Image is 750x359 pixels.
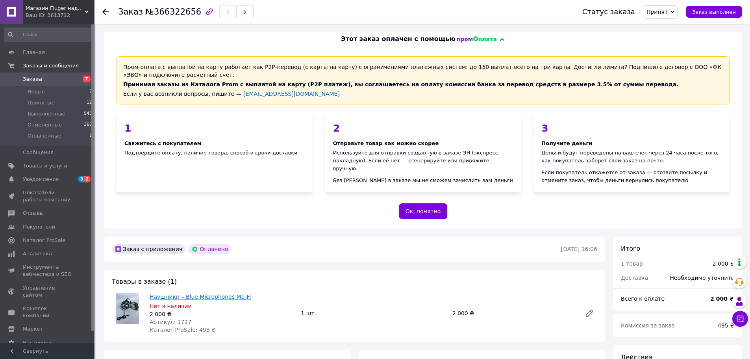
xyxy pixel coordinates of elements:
[23,305,73,319] span: Кошелек компании
[541,123,722,133] div: 3
[112,244,185,254] div: Заказ с приложения
[333,149,513,173] div: Используйте для отправки созданную в заказе ЭН (экспресс-накладную). Если её нет — сгенерируйте и...
[298,308,449,319] div: 1 шт.
[102,8,109,16] div: Вернуться назад
[692,9,736,15] span: Заказ выполнен
[117,56,730,104] div: Пром-оплата с выплатой на карту работает как P2P-перевод (с карты на карту) с ограничениями плате...
[28,99,55,106] span: Принятые
[621,260,643,267] span: 1 товар
[150,310,294,318] div: 2 000 ₴
[23,76,42,83] span: Заказы
[23,237,65,244] span: Каталог ProSale
[449,308,578,319] div: 2 000 ₴
[718,322,734,329] span: 495 ₴
[541,140,592,146] span: Получите деньги
[28,132,61,140] span: Оплаченные
[621,275,648,281] span: Доставка
[23,62,79,69] span: Заказы и сообщения
[23,176,59,183] span: Уведомления
[189,244,231,254] div: Оплачено
[84,110,92,117] span: 945
[581,305,597,321] a: Редактировать
[686,6,742,18] button: Заказ выполнен
[123,90,723,98] div: Если у вас возникли вопросы, пишите —
[145,7,201,17] span: №366322656
[26,5,85,12] span: Магазин Fluger надежная техника из Европы
[28,88,45,95] span: Новые
[732,311,748,327] button: Чат с покупателем
[78,176,85,182] span: 3
[621,322,675,329] span: Комиссия за заказ
[399,203,448,219] button: Ок, понятно
[150,303,192,309] span: Нет в наличии
[243,91,340,97] a: [EMAIL_ADDRESS][DOMAIN_NAME]
[646,9,668,15] span: Принят
[23,285,73,299] span: Управление сайтом
[23,339,52,346] span: Настройки
[123,81,679,87] span: Принимая заказы из Каталога Prom с выплатой на карту (P2P платеж), вы соглашаетесь на оплату коми...
[23,210,44,217] span: Отзывы
[150,327,216,333] span: Каталог ProSale: 495 ₴
[117,115,313,192] div: Подтвердите оплату, наличие товара, способ и сроки доставки
[118,7,143,17] span: Заказ
[23,49,45,56] span: Главная
[89,88,92,95] span: 7
[84,121,92,128] span: 360
[333,140,439,146] span: Отправьте товар как можно скорее
[23,223,55,231] span: Покупатели
[713,260,734,268] div: 2 000 ₴
[84,176,91,182] span: 2
[665,269,739,286] div: Необходимо уточнить
[582,8,635,16] div: Статус заказа
[561,246,597,252] time: [DATE] 16:06
[150,294,251,300] a: Наушники – Blue Microphones Mo-Fi
[23,189,73,203] span: Показатели работы компании
[28,121,62,128] span: Отмененные
[541,149,722,165] div: Деньги будут переведены на ваш счет через 24 часа после того, как покупатель заберет свой заказ н...
[23,162,67,169] span: Товары и услуги
[23,149,54,156] span: Сообщения
[150,319,191,325] span: Артикул: 1727
[28,110,65,117] span: Выполненные
[116,293,139,324] img: Наушники – Blue Microphones Mo-Fi
[621,245,640,252] span: Итого
[333,123,513,133] div: 2
[23,250,52,257] span: Аналитика
[124,123,305,133] div: 1
[341,35,456,44] span: Этот заказ оплачен с помощью
[621,296,665,302] span: Всего к оплате
[23,264,73,278] span: Инструменты вебмастера и SEO
[26,12,94,19] div: Ваш ID: 3613712
[541,169,722,184] div: Если покупатель откажется от заказа — отозвите посылку и отмените заказ, чтобы деньги вернулись п...
[333,177,513,184] div: Без [PERSON_NAME] в заказе мы не сможем зачислить вам деньги
[4,28,93,42] input: Поиск
[124,140,201,146] span: Свяжитесь с покупателем
[89,132,92,140] span: 1
[83,76,91,82] span: 7
[87,99,92,106] span: 12
[710,296,734,302] b: 2 000 ₴
[23,326,43,333] span: Маркет
[112,278,177,285] span: Товары в заказе (1)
